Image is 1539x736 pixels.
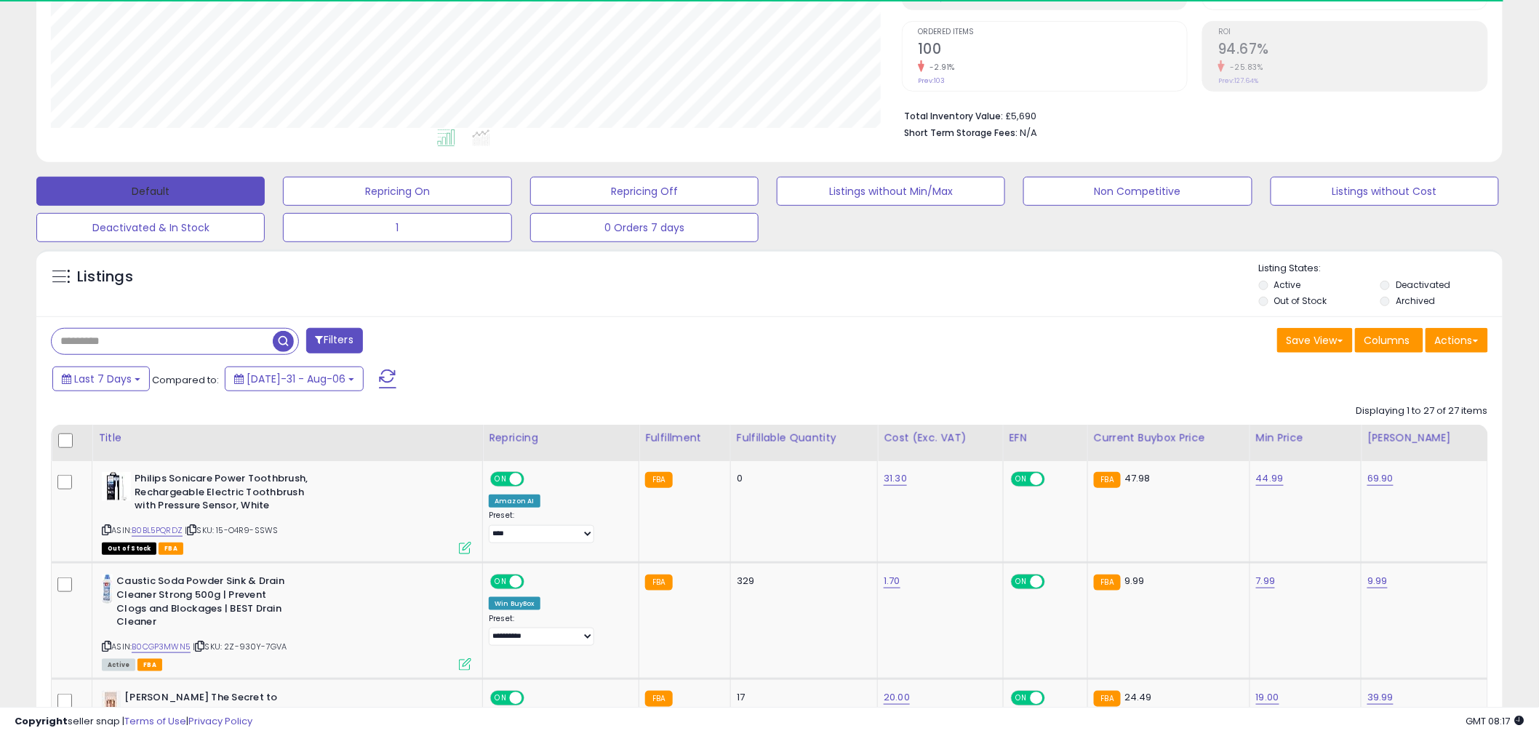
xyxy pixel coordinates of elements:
b: Short Term Storage Fees: [904,127,1018,139]
label: Deactivated [1396,279,1450,291]
div: 0 [737,472,867,485]
button: 0 Orders 7 days [530,213,759,242]
strong: Copyright [15,714,68,728]
span: OFF [522,473,545,486]
div: Repricing [489,431,633,446]
small: -2.91% [924,62,955,73]
span: Last 7 Days [74,372,132,386]
label: Archived [1396,295,1435,307]
b: Caustic Soda Powder Sink & Drain Cleaner Strong 500g | Prevent Clogs and Blockages | BEST Drain C... [116,575,293,632]
div: EFN [1010,431,1082,446]
a: 19.00 [1256,690,1279,705]
span: 9.99 [1124,574,1145,588]
a: 1.70 [884,574,900,588]
label: Active [1274,279,1301,291]
span: FBA [137,659,162,671]
button: Listings without Cost [1271,177,1499,206]
button: Default [36,177,265,206]
small: FBA [645,472,672,488]
div: Min Price [1256,431,1355,446]
div: [PERSON_NAME] [1367,431,1482,446]
a: 69.90 [1367,471,1394,486]
div: ASIN: [102,575,471,669]
h5: Listings [77,267,133,287]
a: B0BL5PQRDZ [132,524,183,537]
span: ON [1012,692,1031,705]
small: Prev: 127.64% [1218,76,1258,85]
button: Deactivated & In Stock [36,213,265,242]
span: Ordered Items [918,28,1187,36]
span: All listings currently available for purchase on Amazon [102,659,135,671]
button: Repricing On [283,177,511,206]
button: Last 7 Days [52,367,150,391]
a: 44.99 [1256,471,1284,486]
small: FBA [1094,472,1121,488]
span: ON [1012,576,1031,588]
button: 1 [283,213,511,242]
button: Filters [306,328,363,353]
span: All listings that are currently out of stock and unavailable for purchase on Amazon [102,543,156,555]
a: 7.99 [1256,574,1276,588]
span: ON [492,692,510,705]
div: Win BuyBox [489,597,540,610]
span: Columns [1364,333,1410,348]
span: 24.49 [1124,690,1152,704]
a: Terms of Use [124,714,186,728]
small: -25.83% [1225,62,1263,73]
button: Save View [1277,328,1353,353]
small: Prev: 103 [918,76,945,85]
div: Fulfillable Quantity [737,431,872,446]
span: ON [1012,473,1031,486]
span: ROI [1218,28,1487,36]
b: [PERSON_NAME] The Secret to Supermodel Eyes, 1.0 count [124,691,301,721]
a: B0CGP3MWN5 [132,641,191,653]
span: 2025-08-14 08:17 GMT [1466,714,1524,728]
span: | SKU: 15-O4R9-SSWS [185,524,278,536]
button: [DATE]-31 - Aug-06 [225,367,364,391]
li: £5,690 [904,106,1477,124]
h2: 94.67% [1218,41,1487,60]
b: Total Inventory Value: [904,110,1003,122]
div: Title [98,431,476,446]
div: Cost (Exc. VAT) [884,431,996,446]
small: FBA [645,575,672,591]
small: FBA [645,691,672,707]
img: 31MXyqmy-5L._SL40_.jpg [102,691,121,720]
div: 17 [737,691,867,704]
span: FBA [159,543,183,555]
button: Listings without Min/Max [777,177,1005,206]
img: 31PNdacc3hL._SL40_.jpg [102,575,113,604]
label: Out of Stock [1274,295,1327,307]
span: 47.98 [1124,471,1151,485]
a: Privacy Policy [188,714,252,728]
button: Actions [1426,328,1488,353]
span: | SKU: 2Z-930Y-7GVA [193,641,287,652]
span: Compared to: [152,373,219,387]
div: 329 [737,575,867,588]
a: 39.99 [1367,690,1394,705]
span: N/A [1020,126,1037,140]
button: Non Competitive [1023,177,1252,206]
button: Columns [1355,328,1423,353]
div: Fulfillment [645,431,724,446]
span: ON [492,576,510,588]
div: ASIN: [102,472,471,553]
div: seller snap | | [15,715,252,729]
button: Repricing Off [530,177,759,206]
span: OFF [1042,576,1066,588]
h2: 100 [918,41,1187,60]
span: [DATE]-31 - Aug-06 [247,372,345,386]
img: 41++mSM6fIL._SL40_.jpg [102,472,131,501]
div: Amazon AI [489,495,540,508]
div: Current Buybox Price [1094,431,1244,446]
div: Displaying 1 to 27 of 27 items [1356,404,1488,418]
p: Listing States: [1259,262,1503,276]
div: Preset: [489,614,628,647]
div: Preset: [489,511,628,543]
small: FBA [1094,691,1121,707]
span: OFF [1042,473,1066,486]
span: ON [492,473,510,486]
span: OFF [522,576,545,588]
a: 20.00 [884,690,910,705]
a: 9.99 [1367,574,1388,588]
